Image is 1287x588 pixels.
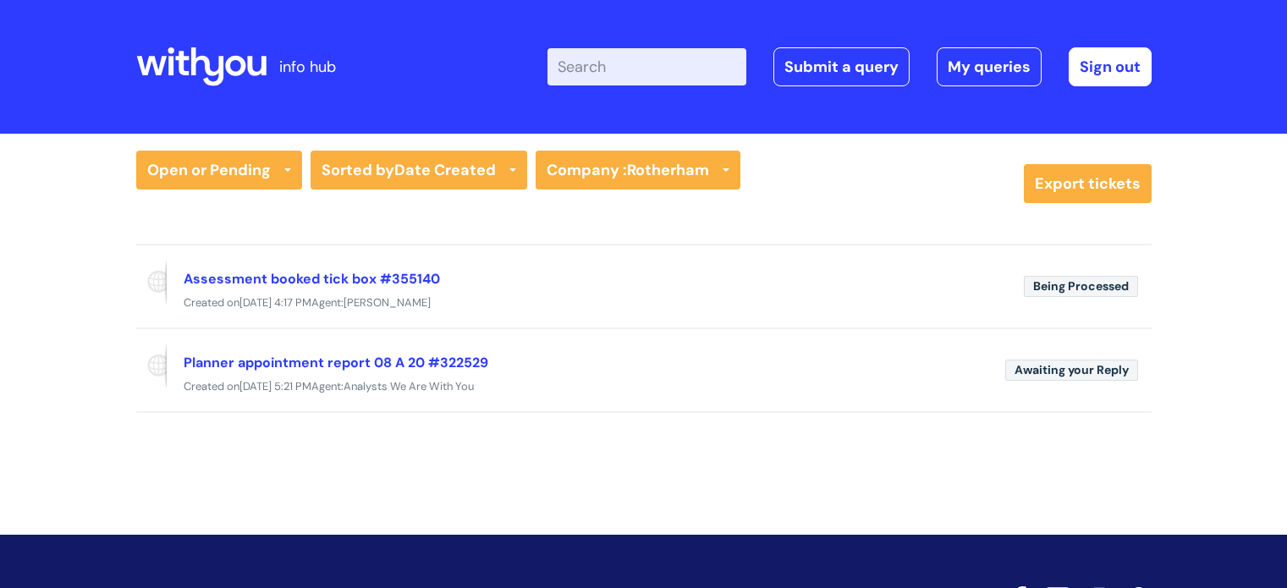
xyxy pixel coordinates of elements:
a: My queries [937,47,1042,86]
span: [PERSON_NAME] [344,295,431,310]
div: | - [547,47,1152,86]
p: info hub [279,53,336,80]
a: Assessment booked tick box #355140 [184,270,440,288]
strong: Rotherham [627,160,709,180]
a: Export tickets [1024,164,1152,203]
span: Analysts We Are With You [344,379,474,393]
a: Open or Pending [136,151,302,190]
span: Being Processed [1024,276,1138,297]
a: Planner appointment report 08 A 20 #322529 [184,354,488,371]
a: Sorted byDate Created [311,151,527,190]
span: Reported via portal [136,343,167,390]
a: Sign out [1069,47,1152,86]
input: Search [547,48,746,85]
b: Date Created [394,160,496,180]
span: [DATE] 5:21 PM [239,379,311,393]
a: Company :Rotherham [536,151,740,190]
a: Submit a query [773,47,910,86]
div: Created on Agent: [136,293,1152,314]
span: Reported via portal [136,259,167,306]
span: Awaiting your Reply [1005,360,1138,381]
div: Created on Agent: [136,376,1152,398]
span: [DATE] 4:17 PM [239,295,311,310]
